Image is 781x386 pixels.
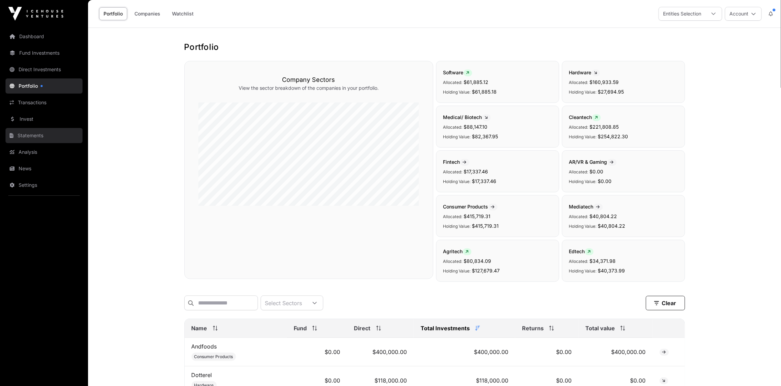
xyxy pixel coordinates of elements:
span: Holding Value: [569,89,597,95]
td: $400,000.00 [347,338,414,366]
td: $0.00 [287,338,347,366]
span: $34,371.98 [590,258,616,264]
span: Holding Value: [569,268,597,274]
img: Icehouse Ventures Logo [8,7,63,21]
span: Agritech [443,248,471,254]
span: $221,808.85 [590,124,619,130]
span: Allocated: [569,169,588,174]
span: Holding Value: [443,224,471,229]
span: $80,834.09 [464,258,491,264]
span: $17,337.46 [464,169,488,174]
span: Allocated: [569,80,588,85]
a: Transactions [6,95,83,110]
a: Settings [6,178,83,193]
span: Holding Value: [443,89,471,95]
a: Portfolio [6,78,83,94]
span: $40,804.22 [598,223,626,229]
span: Total value [585,324,615,332]
span: $61,885.12 [464,79,489,85]
iframe: Chat Widget [747,353,781,386]
a: Analysis [6,144,83,160]
span: $82,367.95 [472,133,498,139]
span: Allocated: [443,169,463,174]
span: Name [192,324,207,332]
span: Allocated: [443,214,463,219]
span: Allocated: [569,259,588,264]
span: Allocated: [569,214,588,219]
span: $40,804.22 [590,213,617,219]
a: Invest [6,111,83,127]
div: Entities Selection [659,7,705,20]
span: Returns [522,324,544,332]
span: Direct [354,324,371,332]
span: AR/VR & Gaming [569,159,617,165]
span: $0.00 [590,169,604,174]
span: $127,679.47 [472,268,500,274]
span: Software [443,69,472,75]
span: Holding Value: [443,268,471,274]
a: News [6,161,83,176]
div: Select Sectors [261,296,306,310]
span: Cleantech [569,114,601,120]
span: Medical/ Biotech [443,114,491,120]
span: Holding Value: [443,179,471,184]
a: Dotterel [192,372,212,378]
span: $0.00 [598,178,612,184]
a: Fund Investments [6,45,83,61]
span: Hardware [569,69,600,75]
span: $61,885.18 [472,89,497,95]
span: $40,373.99 [598,268,625,274]
span: Holding Value: [443,134,471,139]
span: Allocated: [443,259,463,264]
span: $88,147.10 [464,124,488,130]
td: $400,000.00 [578,338,653,366]
button: Clear [646,296,685,310]
span: Fintech [443,159,469,165]
span: Holding Value: [569,179,597,184]
span: $254,822.30 [598,133,628,139]
span: Allocated: [443,80,463,85]
span: Consumer Products [194,354,233,360]
span: Consumer Products [443,204,498,210]
span: $415,719.31 [472,223,499,229]
span: Allocated: [569,125,588,130]
span: Allocated: [443,125,463,130]
a: Statements [6,128,83,143]
span: $160,933.59 [590,79,619,85]
span: Holding Value: [569,134,597,139]
span: Edtech [569,248,594,254]
button: Account [725,7,762,21]
a: Dashboard [6,29,83,44]
td: $0.00 [515,338,578,366]
h1: Portfolio [184,42,685,53]
span: Holding Value: [569,224,597,229]
a: Portfolio [99,7,127,20]
p: View the sector breakdown of the companies in your portfolio. [198,85,419,92]
a: Andfoods [192,343,217,350]
a: Companies [130,7,165,20]
span: Total Investments [421,324,470,332]
span: $415,719.31 [464,213,491,219]
a: Direct Investments [6,62,83,77]
a: Watchlist [167,7,198,20]
span: Fund [294,324,307,332]
td: $400,000.00 [414,338,515,366]
span: Mediatech [569,204,603,210]
h3: Company Sectors [198,75,419,85]
span: $27,694.95 [598,89,624,95]
span: $17,337.46 [472,178,497,184]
